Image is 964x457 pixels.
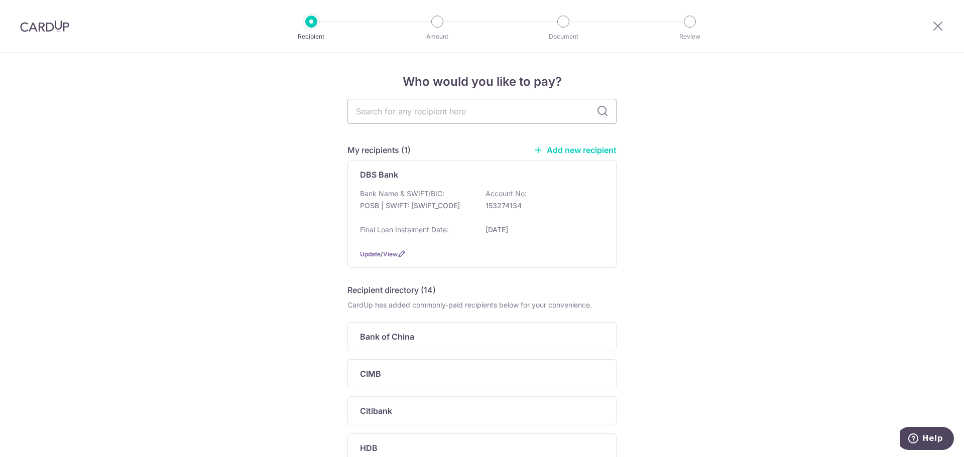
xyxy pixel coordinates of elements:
input: Search for any recipient here [347,99,617,124]
p: Recipient [274,32,348,42]
p: Document [526,32,600,42]
p: DBS Bank [360,169,398,181]
p: 153274134 [486,201,598,211]
p: POSB | SWIFT: [SWIFT_CODE] [360,201,472,211]
h5: My recipients (1) [347,144,411,156]
p: Account No: [486,189,527,199]
p: Review [653,32,727,42]
iframe: Opens a widget where you can find more information [900,427,954,452]
p: Bank of China [360,331,414,343]
a: Update/View [360,250,398,258]
img: CardUp [20,20,69,32]
p: Bank Name & SWIFT/BIC: [360,189,444,199]
p: Final Loan Instalment Date: [360,225,449,235]
p: Citibank [360,405,392,417]
a: Add new recipient [534,145,617,155]
p: [DATE] [486,225,598,235]
p: Amount [400,32,474,42]
h5: Recipient directory (14) [347,284,436,296]
div: CardUp has added commonly-paid recipients below for your convenience. [347,300,617,310]
p: CIMB [360,368,381,380]
h4: Who would you like to pay? [347,73,617,91]
p: HDB [360,442,378,454]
